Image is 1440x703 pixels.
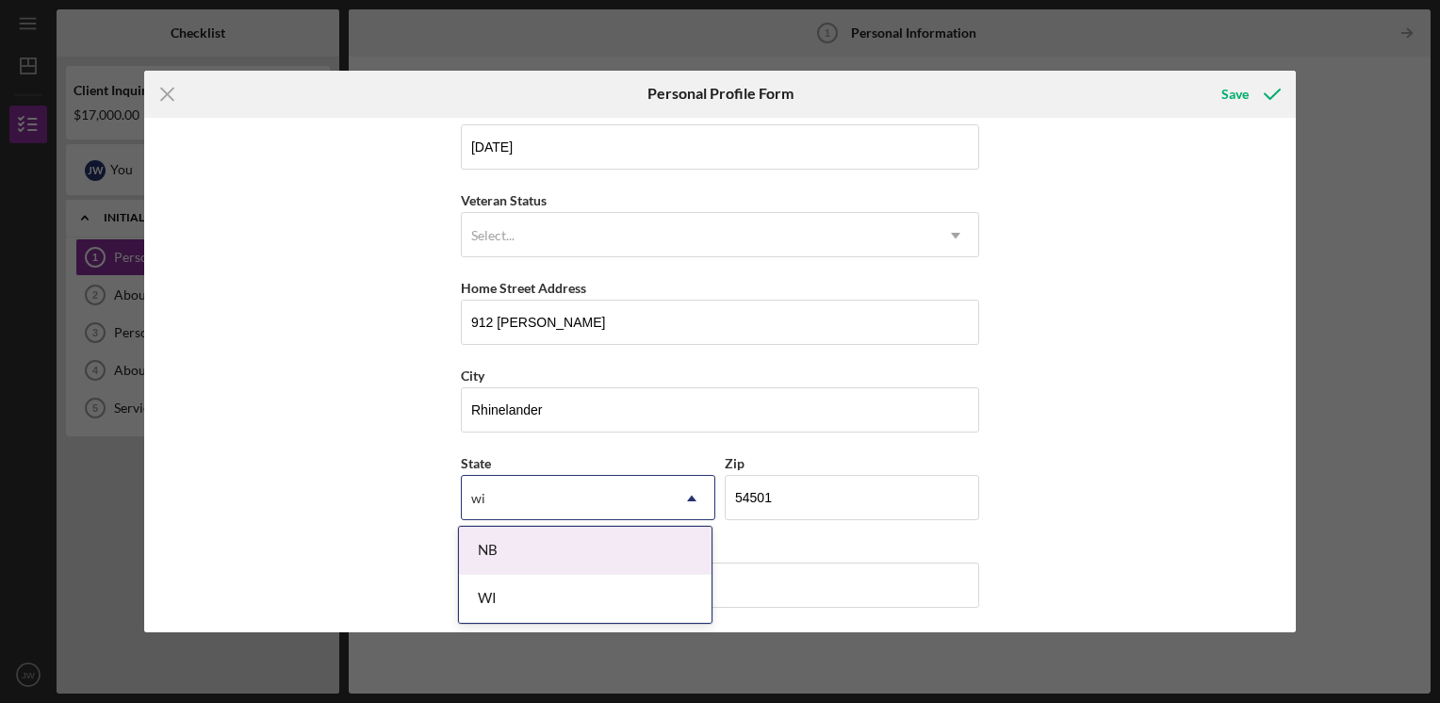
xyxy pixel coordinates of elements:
[725,455,745,471] label: Zip
[471,228,515,243] div: Select...
[1221,75,1249,113] div: Save
[461,368,484,384] label: City
[459,575,712,623] div: WI
[461,280,586,296] label: Home Street Address
[459,527,712,575] div: NB
[461,105,536,121] label: Date of Birth
[647,85,794,102] h6: Personal Profile Form
[1203,75,1296,113] button: Save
